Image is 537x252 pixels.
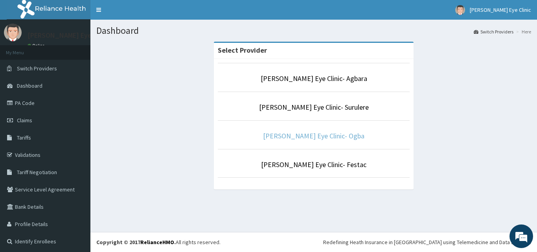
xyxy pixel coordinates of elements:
span: Dashboard [17,82,42,89]
li: Here [514,28,531,35]
a: [PERSON_NAME] Eye Clinic- Surulere [259,103,369,112]
span: Switch Providers [17,65,57,72]
span: [PERSON_NAME] Eye Clinic [470,6,531,13]
strong: Select Provider [218,46,267,55]
h1: Dashboard [96,26,531,36]
div: Redefining Heath Insurance in [GEOGRAPHIC_DATA] using Telemedicine and Data Science! [323,238,531,246]
p: [PERSON_NAME] Eye [28,32,92,39]
span: Tariff Negotiation [17,169,57,176]
footer: All rights reserved. [90,232,537,252]
a: RelianceHMO [140,239,174,246]
img: User Image [4,24,22,41]
span: Claims [17,117,32,124]
a: Switch Providers [474,28,513,35]
a: [PERSON_NAME] Eye Clinic- Festac [261,160,366,169]
a: [PERSON_NAME] Eye Clinic- Agbara [261,74,367,83]
img: User Image [455,5,465,15]
span: Tariffs [17,134,31,141]
a: [PERSON_NAME] Eye Clinic- Ogba [263,131,364,140]
a: Online [28,43,46,48]
strong: Copyright © 2017 . [96,239,176,246]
